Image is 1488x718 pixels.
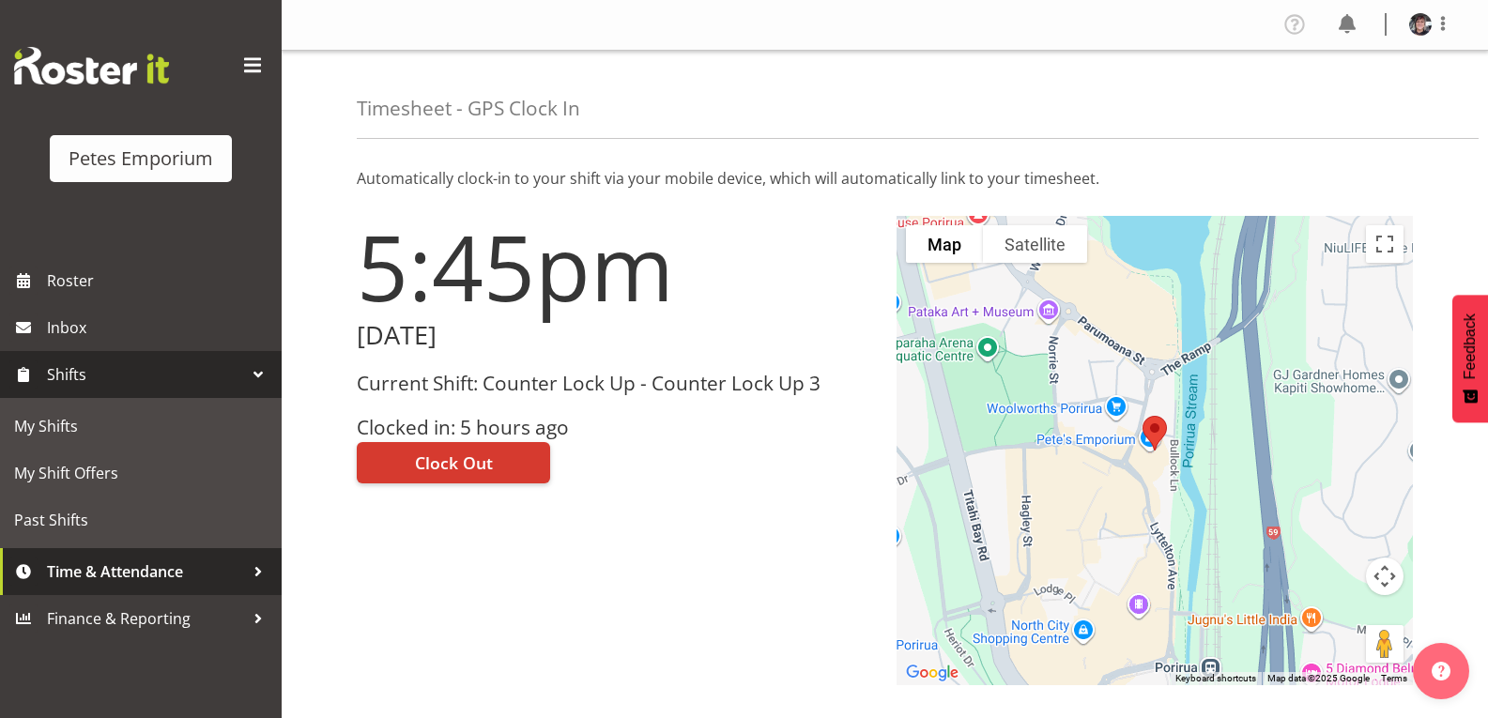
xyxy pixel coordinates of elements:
[357,216,874,317] h1: 5:45pm
[69,145,213,173] div: Petes Emporium
[1366,558,1404,595] button: Map camera controls
[415,451,493,475] span: Clock Out
[47,558,244,586] span: Time & Attendance
[14,47,169,84] img: Rosterit website logo
[1452,295,1488,422] button: Feedback - Show survey
[47,360,244,389] span: Shifts
[5,450,277,496] a: My Shift Offers
[1462,313,1479,379] span: Feedback
[5,496,277,543] a: Past Shifts
[357,417,874,438] h3: Clocked in: 5 hours ago
[14,506,268,534] span: Past Shifts
[5,403,277,450] a: My Shifts
[1432,662,1450,680] img: help-xxl-2.png
[357,373,874,394] h3: Current Shift: Counter Lock Up - Counter Lock Up 3
[901,661,963,685] a: Open this area in Google Maps (opens a new window)
[1381,673,1407,683] a: Terms (opens in new tab)
[901,661,963,685] img: Google
[357,321,874,350] h2: [DATE]
[47,313,272,342] span: Inbox
[1175,672,1256,685] button: Keyboard shortcuts
[357,442,550,483] button: Clock Out
[1366,625,1404,663] button: Drag Pegman onto the map to open Street View
[357,98,580,119] h4: Timesheet - GPS Clock In
[357,167,1413,190] p: Automatically clock-in to your shift via your mobile device, which will automatically link to you...
[1409,13,1432,36] img: michelle-whaleb4506e5af45ffd00a26cc2b6420a9100.png
[906,225,983,263] button: Show street map
[1267,673,1370,683] span: Map data ©2025 Google
[47,604,244,633] span: Finance & Reporting
[14,412,268,440] span: My Shifts
[1366,225,1404,263] button: Toggle fullscreen view
[47,267,272,295] span: Roster
[983,225,1087,263] button: Show satellite imagery
[14,459,268,487] span: My Shift Offers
